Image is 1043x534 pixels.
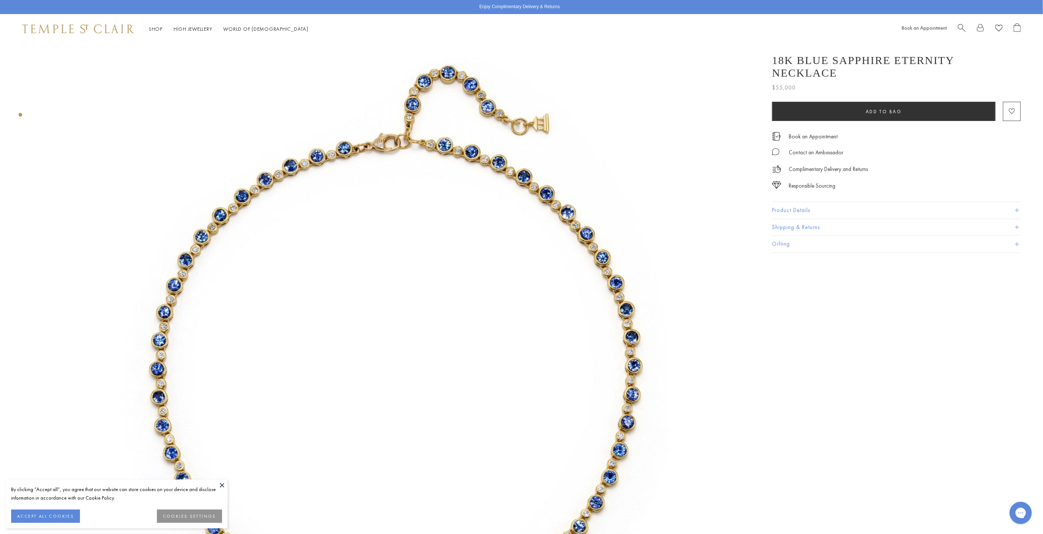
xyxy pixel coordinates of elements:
[772,54,1021,79] h1: 18K Blue Sapphire Eternity Necklace
[772,181,781,189] img: icon_sourcing.svg
[789,181,835,191] div: Responsible Sourcing
[1014,23,1021,35] a: Open Shopping Bag
[866,108,902,115] span: Add to bag
[479,3,560,11] p: Enjoy Complimentary Delivery & Returns
[772,165,781,174] img: icon_delivery.svg
[11,485,222,502] div: By clicking “Accept all”, you agree that our website can store cookies on your device and disclos...
[772,83,796,93] span: $55,000
[789,132,838,141] a: Book an Appointment
[149,24,308,34] nav: Main navigation
[772,102,996,121] button: Add to bag
[789,148,843,157] div: Contact an Ambassador
[995,23,1003,35] a: View Wishlist
[958,23,966,35] a: Search
[174,26,212,32] a: High JewelleryHigh Jewellery
[19,111,22,122] div: Product gallery navigation
[902,24,947,31] a: Book an Appointment
[149,26,162,32] a: ShopShop
[772,202,1021,219] button: Product Details
[772,132,781,141] img: icon_appointment.svg
[224,26,308,32] a: World of [DEMOGRAPHIC_DATA]World of [DEMOGRAPHIC_DATA]
[772,236,1021,252] button: Gifting
[157,510,222,523] button: COOKIES SETTINGS
[1006,499,1036,527] iframe: Gorgias live chat messenger
[772,219,1021,236] button: Shipping & Returns
[11,510,80,523] button: ACCEPT ALL COOKIES
[789,165,868,174] p: Complimentary Delivery and Returns
[22,24,134,33] img: Temple St. Clair
[772,148,779,155] img: MessageIcon-01_2.svg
